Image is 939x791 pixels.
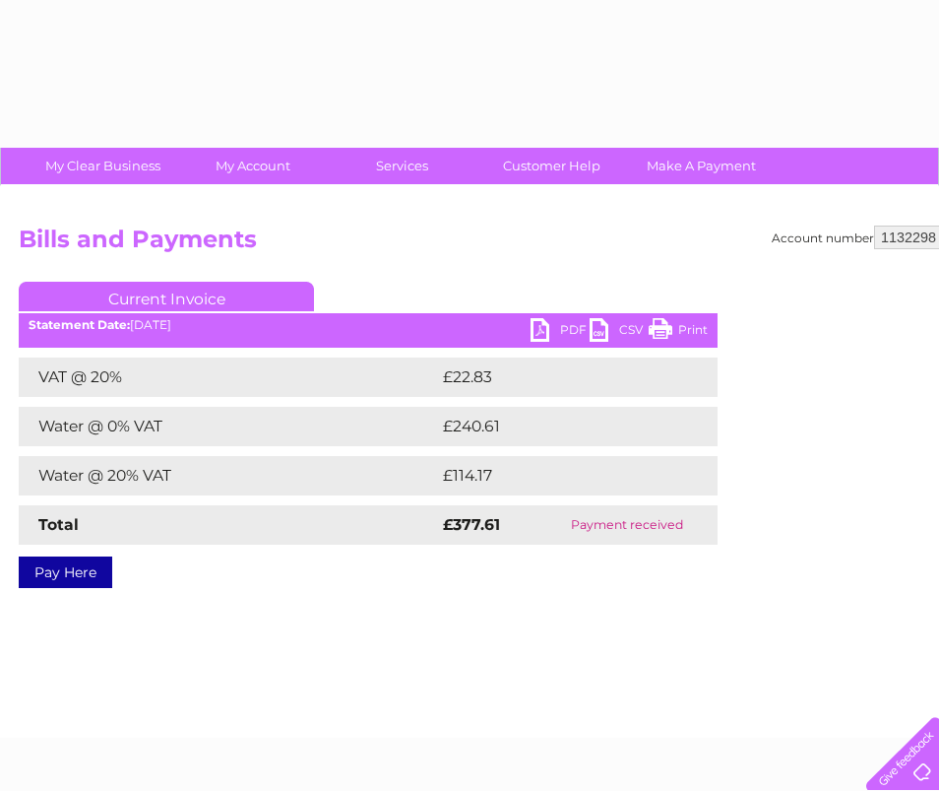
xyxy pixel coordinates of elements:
div: [DATE] [19,318,718,332]
a: My Clear Business [22,148,184,184]
td: VAT @ 20% [19,358,438,397]
a: Services [321,148,483,184]
td: Payment received [537,505,718,545]
strong: £377.61 [443,515,500,534]
a: Customer Help [470,148,633,184]
a: Make A Payment [620,148,782,184]
td: Water @ 0% VAT [19,407,438,446]
a: PDF [531,318,590,347]
a: My Account [171,148,334,184]
td: £114.17 [438,456,677,495]
strong: Total [38,515,79,534]
a: Pay Here [19,557,112,588]
a: Current Invoice [19,282,314,311]
b: Statement Date: [29,317,130,332]
td: Water @ 20% VAT [19,456,438,495]
td: £22.83 [438,358,677,397]
td: £240.61 [438,407,682,446]
a: Print [649,318,708,347]
a: CSV [590,318,649,347]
